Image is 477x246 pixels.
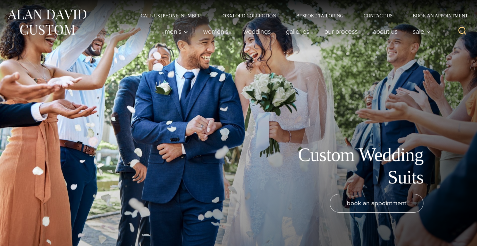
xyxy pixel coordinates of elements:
[347,198,406,208] span: book an appointment
[131,13,213,18] a: Call Us [PHONE_NUMBER]
[196,25,236,38] a: Women’s
[403,13,470,18] a: Book an Appointment
[157,25,434,38] nav: Primary Navigation
[279,25,317,38] a: Galleries
[236,25,279,38] a: weddings
[353,13,403,18] a: Contact Us
[165,28,188,35] span: Men’s
[286,13,353,18] a: Bespoke Tailoring
[317,25,366,38] a: Our Process
[213,13,286,18] a: Oxxford Collection
[273,144,423,189] h1: Custom Wedding Suits
[454,23,470,39] button: View Search Form
[366,25,405,38] a: About Us
[330,194,423,213] a: book an appointment
[7,7,87,37] img: Alan David Custom
[131,13,470,18] nav: Secondary Navigation
[413,28,431,35] span: Sale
